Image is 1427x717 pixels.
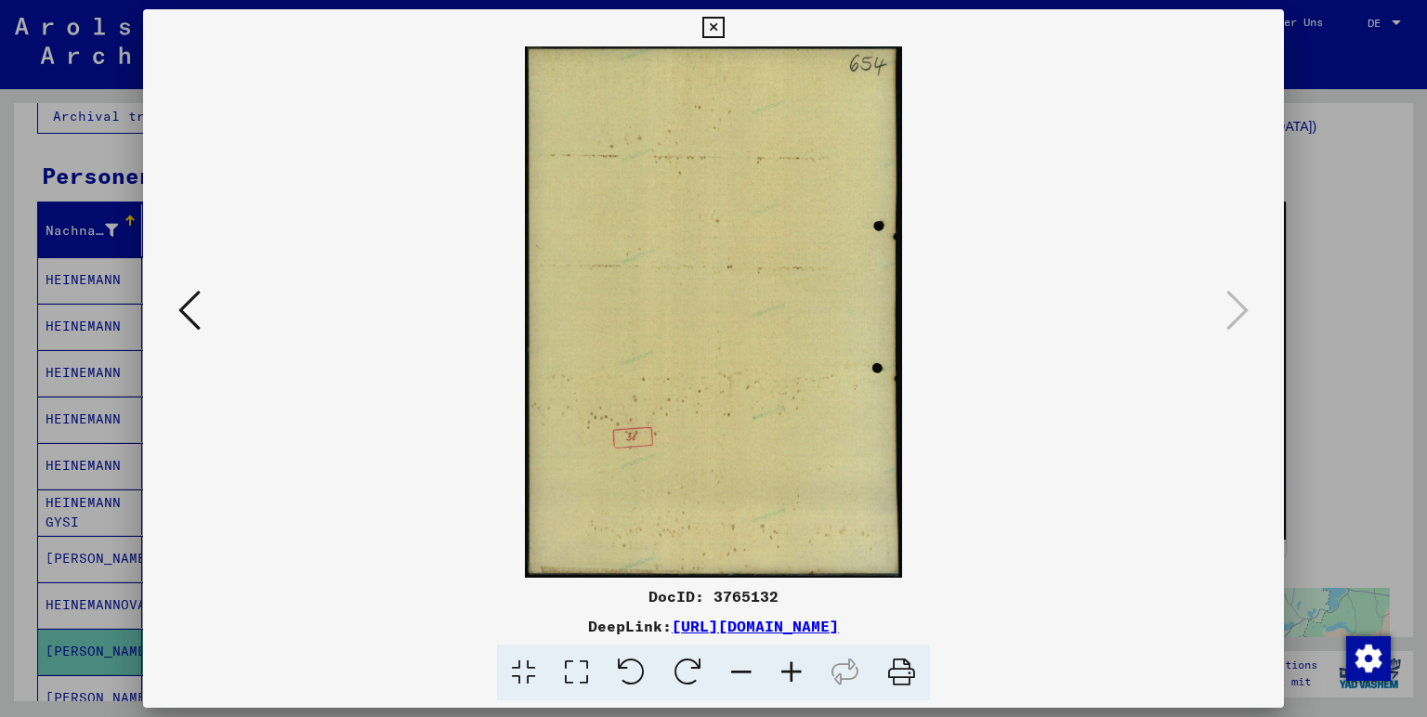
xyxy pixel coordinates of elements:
[143,615,1285,637] div: DeepLink:
[206,46,1222,578] img: 002.jpg
[1345,635,1390,680] div: Zustimmung ändern
[1346,636,1391,681] img: Zustimmung ändern
[672,617,839,635] a: [URL][DOMAIN_NAME]
[143,585,1285,607] div: DocID: 3765132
